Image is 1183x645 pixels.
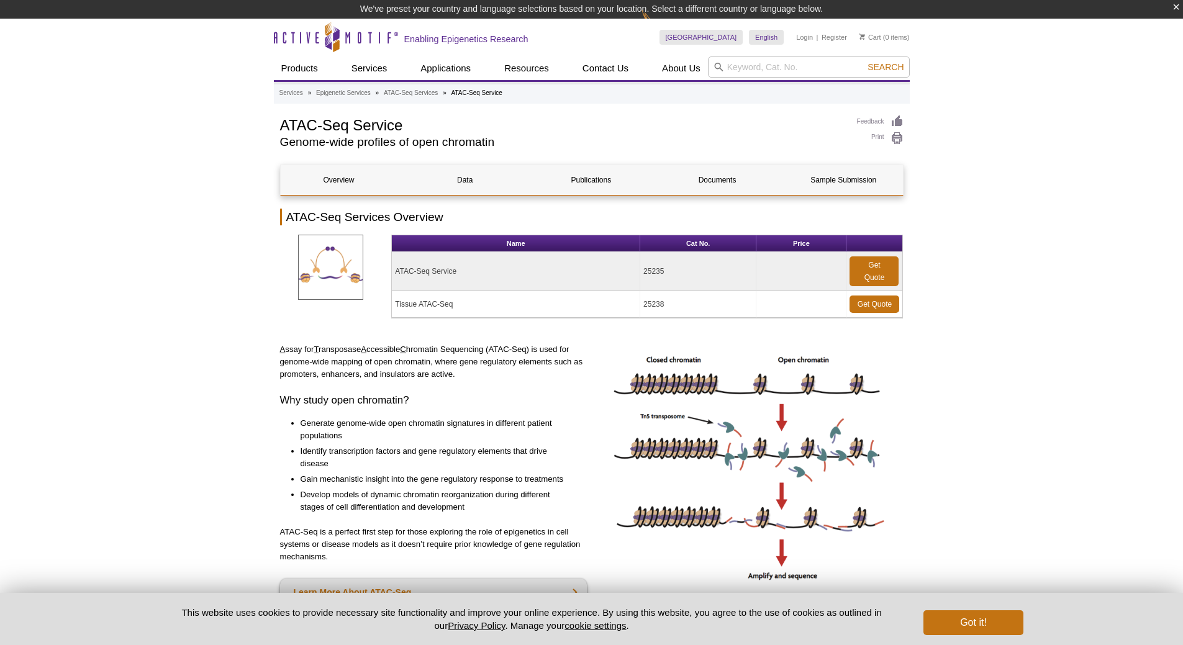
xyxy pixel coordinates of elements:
a: About Us [655,56,708,80]
li: Gain mechanistic insight into the gene regulatory response to treatments [301,473,575,485]
a: Services [344,56,395,80]
h1: ATAC-Seq Service [280,115,845,133]
u: C [400,345,406,354]
u: T [314,345,319,354]
h2: Genome-wide profiles of open chromatin [280,137,845,148]
a: English [749,30,784,45]
a: Cart [859,33,881,42]
a: Sample Submission [785,165,902,195]
a: Overview [281,165,397,195]
img: Your Cart [859,34,865,40]
a: Privacy Policy [448,620,505,631]
a: ATAC-Seq Services [384,88,438,99]
a: Register [822,33,847,42]
td: 25235 [640,252,756,291]
a: Get Quote [850,256,899,286]
u: A [361,345,366,354]
a: Services [279,88,303,99]
li: » [443,89,446,96]
img: ATAC-Seq image [610,343,889,585]
a: Publications [533,165,650,195]
a: Data [407,165,524,195]
h3: Why study open chromatin? [280,393,587,408]
li: » [308,89,312,96]
img: ATAC-SeqServices [298,235,363,300]
td: Tissue ATAC-Seq [392,291,640,318]
a: Applications [413,56,478,80]
button: Got it! [923,610,1023,635]
li: » [376,89,379,96]
li: Develop models of dynamic chromatin reorganization during different stages of cell differentiatio... [301,489,575,513]
h2: Enabling Epigenetics Research [404,34,528,45]
a: Contact Us [575,56,636,80]
li: Identify transcription factors and gene regulatory elements that drive disease [301,445,575,470]
a: Get Quote [850,295,899,313]
li: Generate genome-wide open chromatin signatures in different patient populations [301,417,575,442]
button: Search [864,61,907,73]
input: Keyword, Cat. No. [708,56,910,78]
td: 25238 [640,291,756,318]
p: ATAC-Seq is a perfect first step for those exploring the role of epigenetics in cell systems or d... [280,526,587,563]
li: ATAC-Seq Service [451,89,502,96]
a: Documents [659,165,776,195]
th: Cat No. [640,235,756,252]
li: | [817,30,818,45]
a: Learn More About ATAC-Seq [280,579,587,606]
th: Name [392,235,640,252]
p: This website uses cookies to provide necessary site functionality and improve your online experie... [160,606,904,632]
img: Change Here [641,9,674,38]
a: Feedback [857,115,904,129]
h2: ATAC-Seq Services Overview [280,209,904,225]
a: Print [857,132,904,145]
a: Epigenetic Services [316,88,371,99]
a: Products [274,56,325,80]
button: cookie settings [564,620,626,631]
a: Resources [497,56,556,80]
th: Price [756,235,846,252]
td: ATAC-Seq Service [392,252,640,291]
u: A [280,345,286,354]
a: [GEOGRAPHIC_DATA] [659,30,743,45]
li: (0 items) [859,30,910,45]
span: Search [868,62,904,72]
p: ssay for ransposase ccessible hromatin Sequencing (ATAC-Seq) is used for genome-wide mapping of o... [280,343,587,381]
a: Login [796,33,813,42]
